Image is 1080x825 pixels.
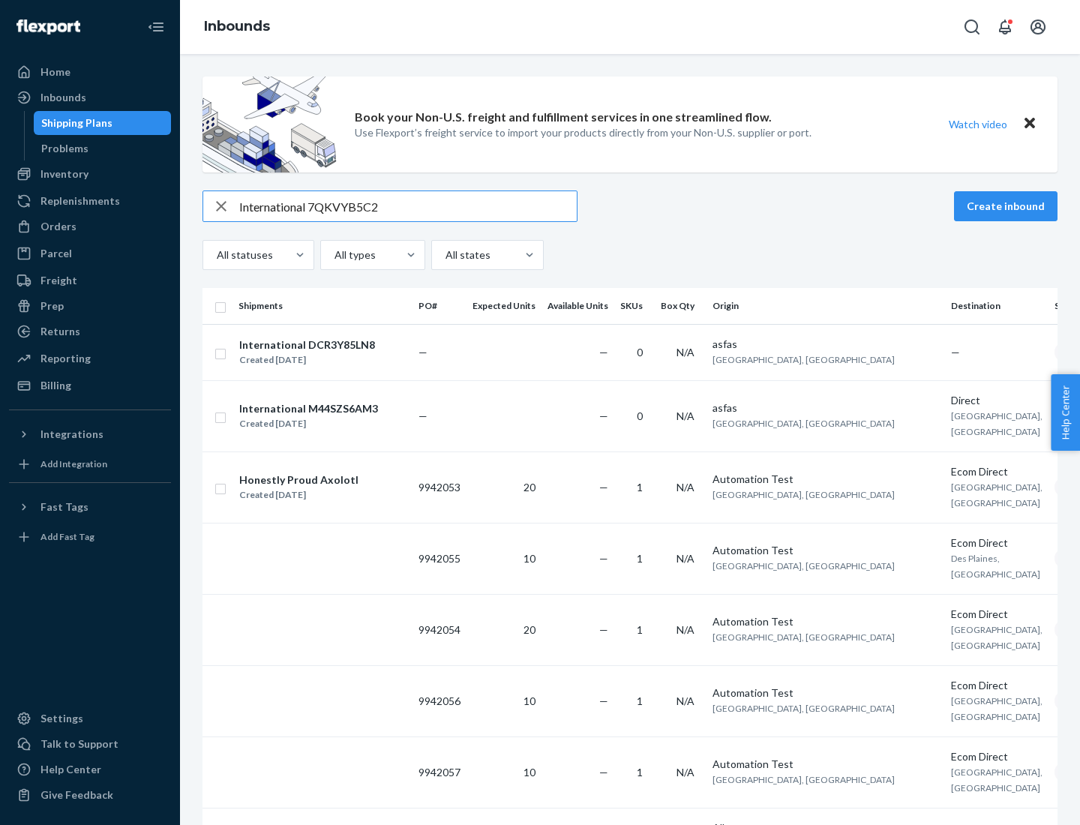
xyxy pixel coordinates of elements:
[412,594,466,665] td: 9942054
[412,451,466,523] td: 9942053
[951,464,1042,479] div: Ecom Direct
[40,351,91,366] div: Reporting
[712,400,939,415] div: asfas
[355,125,811,140] p: Use Flexport’s freight service to import your products directly from your Non-U.S. supplier or port.
[637,481,643,493] span: 1
[599,409,608,422] span: —
[951,393,1042,408] div: Direct
[9,373,171,397] a: Billing
[712,489,895,500] span: [GEOGRAPHIC_DATA], [GEOGRAPHIC_DATA]
[239,191,577,221] input: Search inbounds by name, destination, msku...
[40,273,77,288] div: Freight
[523,623,535,636] span: 20
[444,247,445,262] input: All states
[239,337,375,352] div: International DCR3Y85LN8
[712,774,895,785] span: [GEOGRAPHIC_DATA], [GEOGRAPHIC_DATA]
[204,18,270,34] a: Inbounds
[239,401,378,416] div: International M44SZS6AM3
[141,12,171,42] button: Close Navigation
[9,706,171,730] a: Settings
[712,614,939,629] div: Automation Test
[466,288,541,324] th: Expected Units
[412,736,466,808] td: 9942057
[40,787,113,802] div: Give Feedback
[541,288,614,324] th: Available Units
[599,623,608,636] span: —
[40,378,71,393] div: Billing
[712,354,895,365] span: [GEOGRAPHIC_DATA], [GEOGRAPHIC_DATA]
[16,19,80,34] img: Flexport logo
[9,422,171,446] button: Integrations
[232,288,412,324] th: Shipments
[637,409,643,422] span: 0
[9,732,171,756] a: Talk to Support
[637,552,643,565] span: 1
[951,766,1042,793] span: [GEOGRAPHIC_DATA], [GEOGRAPHIC_DATA]
[41,141,88,156] div: Problems
[40,457,107,470] div: Add Integration
[418,346,427,358] span: —
[40,530,94,543] div: Add Fast Tag
[637,694,643,707] span: 1
[712,757,939,772] div: Automation Test
[40,166,88,181] div: Inventory
[9,214,171,238] a: Orders
[34,111,172,135] a: Shipping Plans
[40,246,72,261] div: Parcel
[599,766,608,778] span: —
[239,487,358,502] div: Created [DATE]
[355,109,772,126] p: Book your Non-U.S. freight and fulfillment services in one streamlined flow.
[637,766,643,778] span: 1
[951,749,1042,764] div: Ecom Direct
[712,703,895,714] span: [GEOGRAPHIC_DATA], [GEOGRAPHIC_DATA]
[192,5,282,49] ol: breadcrumbs
[676,552,694,565] span: N/A
[951,535,1042,550] div: Ecom Direct
[40,90,86,105] div: Inbounds
[40,219,76,234] div: Orders
[1051,374,1080,451] button: Help Center
[40,193,120,208] div: Replenishments
[412,288,466,324] th: PO#
[951,624,1042,651] span: [GEOGRAPHIC_DATA], [GEOGRAPHIC_DATA]
[676,694,694,707] span: N/A
[599,481,608,493] span: —
[1023,12,1053,42] button: Open account menu
[951,678,1042,693] div: Ecom Direct
[706,288,945,324] th: Origin
[40,762,101,777] div: Help Center
[637,623,643,636] span: 1
[951,553,1040,580] span: Des Plaines, [GEOGRAPHIC_DATA]
[676,481,694,493] span: N/A
[614,288,655,324] th: SKUs
[9,346,171,370] a: Reporting
[412,523,466,594] td: 9942055
[9,162,171,186] a: Inventory
[599,552,608,565] span: —
[951,481,1042,508] span: [GEOGRAPHIC_DATA], [GEOGRAPHIC_DATA]
[41,115,112,130] div: Shipping Plans
[939,113,1017,135] button: Watch video
[40,64,70,79] div: Home
[9,60,171,84] a: Home
[523,552,535,565] span: 10
[523,694,535,707] span: 10
[9,495,171,519] button: Fast Tags
[333,247,334,262] input: All types
[418,409,427,422] span: —
[676,766,694,778] span: N/A
[412,665,466,736] td: 9942056
[9,241,171,265] a: Parcel
[676,623,694,636] span: N/A
[712,337,939,352] div: asfas
[951,607,1042,622] div: Ecom Direct
[655,288,706,324] th: Box Qty
[239,352,375,367] div: Created [DATE]
[1020,113,1039,135] button: Close
[9,319,171,343] a: Returns
[9,783,171,807] button: Give Feedback
[40,298,64,313] div: Prep
[712,685,939,700] div: Automation Test
[523,481,535,493] span: 20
